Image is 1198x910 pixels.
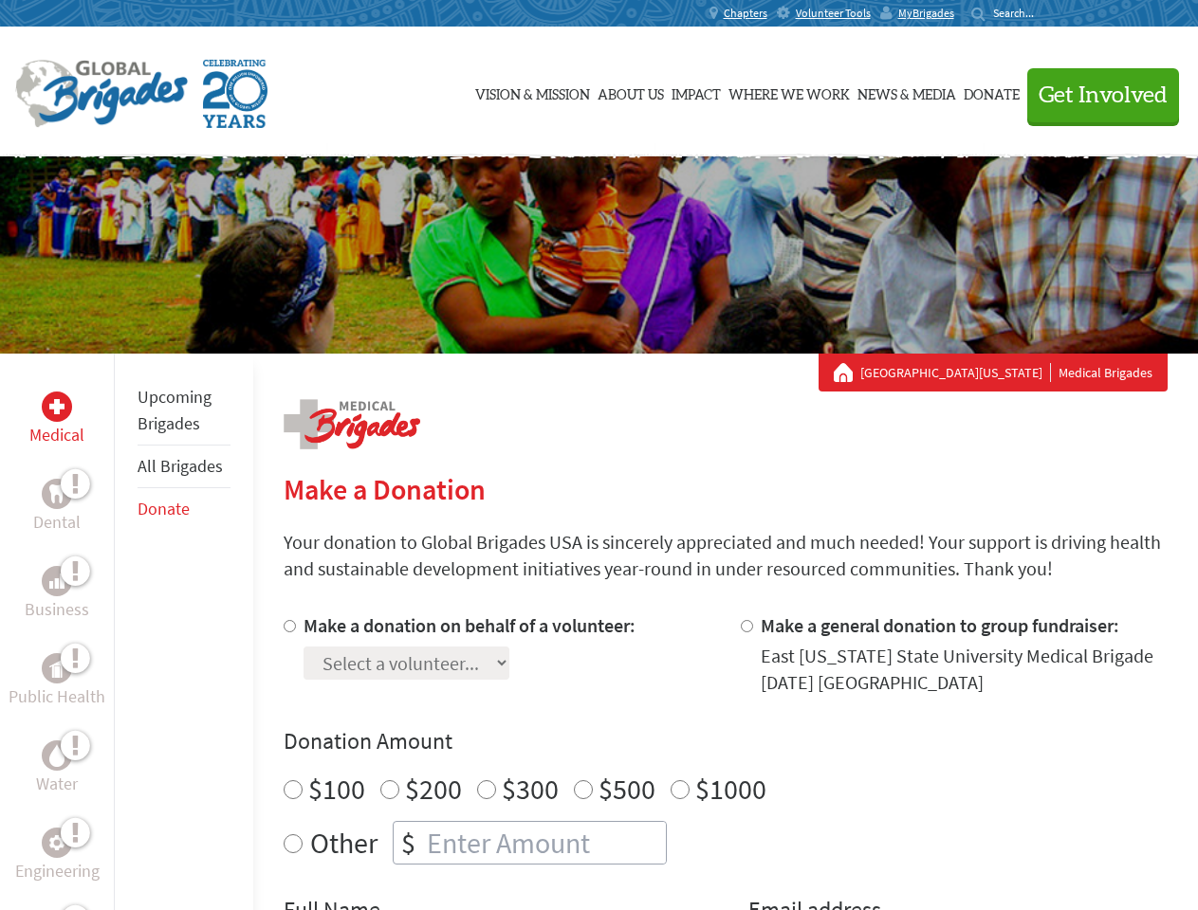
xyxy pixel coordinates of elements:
[29,391,84,448] a: MedicalMedical
[49,659,65,678] img: Public Health
[138,386,212,434] a: Upcoming Brigades
[33,479,81,536] a: DentalDental
[42,653,72,683] div: Public Health
[138,488,230,530] li: Donate
[42,391,72,422] div: Medical
[1039,84,1168,107] span: Get Involved
[138,455,223,477] a: All Brigades
[15,60,188,128] img: Global Brigades Logo
[33,509,81,536] p: Dental
[796,6,871,21] span: Volunteer Tools
[898,6,954,21] span: MyBrigades
[15,858,100,884] p: Engineering
[25,566,89,623] a: BusinessBusiness
[284,529,1168,582] p: Your donation to Global Brigades USA is sincerely appreciated and much needed! Your support is dr...
[49,835,65,850] img: Engineering
[284,472,1168,506] h2: Make a Donation
[860,363,1051,382] a: [GEOGRAPHIC_DATA][US_STATE]
[857,45,956,139] a: News & Media
[724,6,767,21] span: Chapters
[36,771,78,797] p: Water
[672,45,721,139] a: Impact
[993,6,1047,20] input: Search...
[310,821,378,864] label: Other
[502,771,559,807] label: $300
[598,45,664,139] a: About Us
[304,613,636,637] label: Make a donation on behalf of a volunteer:
[599,771,655,807] label: $500
[1027,68,1179,122] button: Get Involved
[203,60,267,128] img: Global Brigades Celebrating 20 Years
[42,566,72,596] div: Business
[964,45,1020,139] a: Donate
[138,498,190,519] a: Donate
[49,399,65,414] img: Medical
[475,45,590,139] a: Vision & Mission
[834,363,1152,382] div: Medical Brigades
[49,484,65,502] img: Dental
[42,740,72,771] div: Water
[15,828,100,884] a: EngineeringEngineering
[728,45,850,139] a: Where We Work
[761,613,1119,637] label: Make a general donation to group fundraiser:
[695,771,766,807] label: $1000
[138,446,230,488] li: All Brigades
[29,422,84,448] p: Medical
[284,399,420,449] img: logo-medical.png
[761,643,1168,696] div: East [US_STATE] State University Medical Brigade [DATE] [GEOGRAPHIC_DATA]
[9,653,105,710] a: Public HealthPublic Health
[308,771,365,807] label: $100
[49,744,65,766] img: Water
[9,683,105,710] p: Public Health
[423,822,666,864] input: Enter Amount
[42,479,72,509] div: Dental
[42,828,72,858] div: Engineering
[36,740,78,797] a: WaterWater
[25,596,89,623] p: Business
[405,771,462,807] label: $200
[49,573,65,589] img: Business
[284,726,1168,756] h4: Donation Amount
[394,822,423,864] div: $
[138,376,230,446] li: Upcoming Brigades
